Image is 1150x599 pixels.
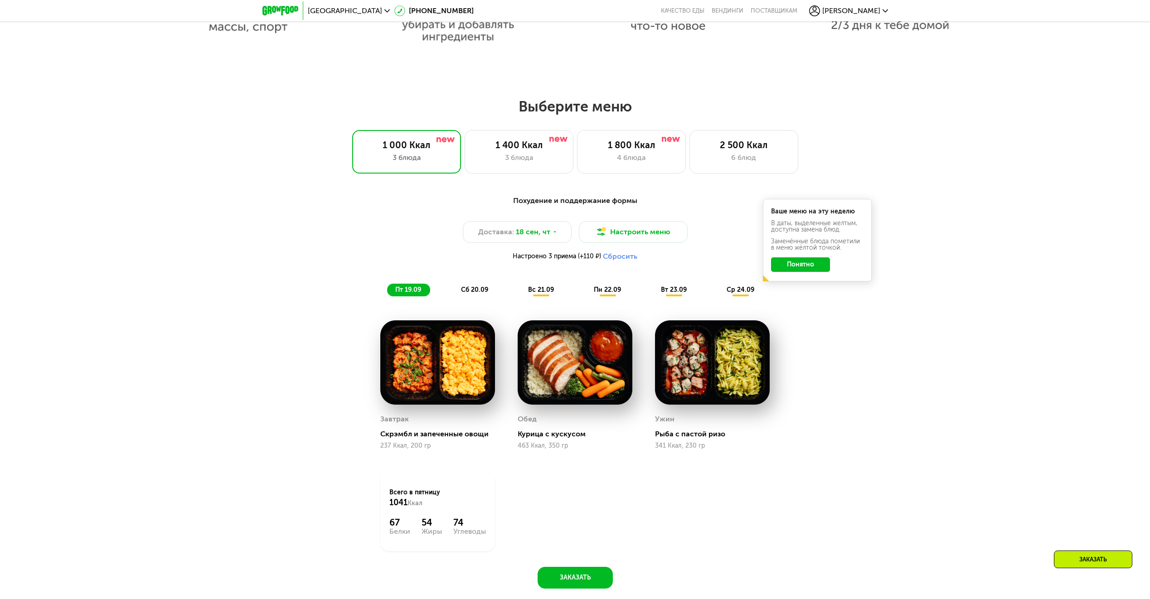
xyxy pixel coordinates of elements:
[661,7,704,14] a: Качество еды
[453,517,486,528] div: 74
[655,430,777,439] div: Рыба с пастой ризо
[408,499,422,507] span: Ккал
[474,140,564,150] div: 1 400 Ккал
[516,227,550,237] span: 18 сен, чт
[389,498,408,507] span: 1041
[461,286,488,294] span: сб 20.09
[362,152,451,163] div: 3 блюда
[771,220,864,233] div: В даты, выделенные желтым, доступна замена блюд.
[380,412,409,426] div: Завтрак
[518,442,632,449] div: 463 Ккал, 350 гр
[308,7,382,14] span: [GEOGRAPHIC_DATA]
[307,195,844,207] div: Похудение и поддержание формы
[518,412,537,426] div: Обед
[394,5,474,16] a: [PHONE_NUMBER]
[594,286,621,294] span: пн 22.09
[528,286,554,294] span: вс 21.09
[579,221,688,243] button: Настроить меню
[538,567,613,589] button: Заказать
[362,140,451,150] div: 1 000 Ккал
[395,286,421,294] span: пт 19.09
[1054,551,1132,568] div: Заказать
[727,286,754,294] span: ср 24.09
[422,528,442,535] div: Жиры
[699,152,789,163] div: 6 блюд
[771,238,864,251] div: Заменённые блюда пометили в меню жёлтой точкой.
[699,140,789,150] div: 2 500 Ккал
[389,528,410,535] div: Белки
[422,517,442,528] div: 54
[603,252,637,261] button: Сбросить
[389,517,410,528] div: 67
[474,152,564,163] div: 3 блюда
[751,7,797,14] div: поставщикам
[587,140,676,150] div: 1 800 Ккал
[453,528,486,535] div: Углеводы
[513,253,601,260] span: Настроено 3 приема (+110 ₽)
[587,152,676,163] div: 4 блюда
[389,488,486,508] div: Всего в пятницу
[478,227,514,237] span: Доставка:
[771,257,830,272] button: Понятно
[655,442,770,449] div: 341 Ккал, 230 гр
[822,7,880,14] span: [PERSON_NAME]
[29,97,1121,116] h2: Выберите меню
[380,442,495,449] div: 237 Ккал, 200 гр
[771,208,864,215] div: Ваше меню на эту неделю
[380,430,502,439] div: Скрэмбл и запеченные овощи
[518,430,640,439] div: Курица с кускусом
[655,412,674,426] div: Ужин
[712,7,743,14] a: Вендинги
[661,286,687,294] span: вт 23.09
